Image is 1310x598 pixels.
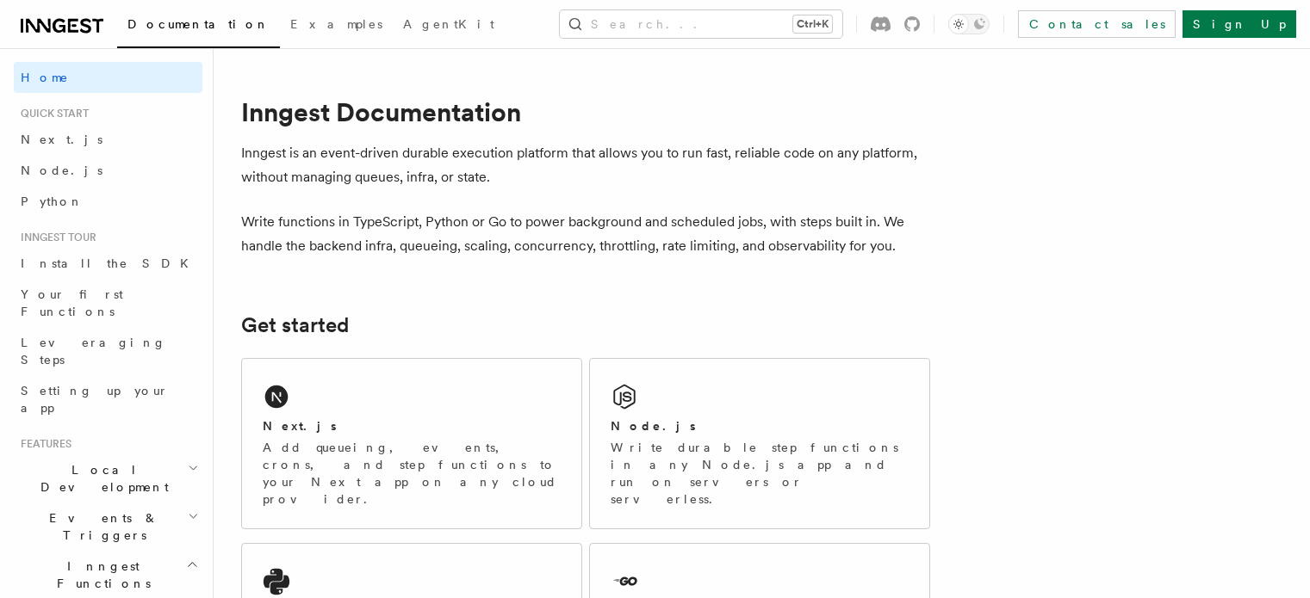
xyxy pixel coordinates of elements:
[14,509,188,544] span: Events & Triggers
[403,17,494,31] span: AgentKit
[14,248,202,279] a: Install the SDK
[14,124,202,155] a: Next.js
[127,17,270,31] span: Documentation
[117,5,280,48] a: Documentation
[241,358,582,529] a: Next.jsAdd queueing, events, crons, and step functions to your Next app on any cloud provider.
[263,439,561,508] p: Add queueing, events, crons, and step functions to your Next app on any cloud provider.
[14,62,202,93] a: Home
[21,287,123,318] span: Your first Functions
[14,186,202,217] a: Python
[393,5,505,46] a: AgentKit
[14,107,89,120] span: Quick start
[21,194,84,208] span: Python
[241,141,930,189] p: Inngest is an event-driven durable execution platform that allows you to run fast, reliable code ...
[14,375,202,423] a: Setting up your app
[14,454,202,502] button: Local Development
[14,558,186,592] span: Inngest Functions
[241,96,930,127] h1: Inngest Documentation
[14,155,202,186] a: Node.js
[290,17,382,31] span: Examples
[21,163,102,177] span: Node.js
[14,231,96,244] span: Inngest tour
[560,10,842,38] button: Search...Ctrl+K
[241,210,930,258] p: Write functions in TypeScript, Python or Go to power background and scheduled jobs, with steps bu...
[589,358,930,529] a: Node.jsWrite durable step functions in any Node.js app and run on servers or serverless.
[1018,10,1176,38] a: Contact sales
[21,133,102,146] span: Next.js
[14,461,188,496] span: Local Development
[14,502,202,551] button: Events & Triggers
[263,417,337,435] h2: Next.js
[21,384,169,415] span: Setting up your app
[14,437,71,451] span: Features
[241,313,349,337] a: Get started
[21,336,166,367] span: Leveraging Steps
[611,439,909,508] p: Write durable step functions in any Node.js app and run on servers or serverless.
[280,5,393,46] a: Examples
[948,14,990,34] button: Toggle dark mode
[611,417,696,435] h2: Node.js
[14,279,202,327] a: Your first Functions
[21,256,199,270] span: Install the SDK
[14,327,202,375] a: Leveraging Steps
[1183,10,1296,38] a: Sign Up
[793,15,832,33] kbd: Ctrl+K
[21,69,69,86] span: Home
